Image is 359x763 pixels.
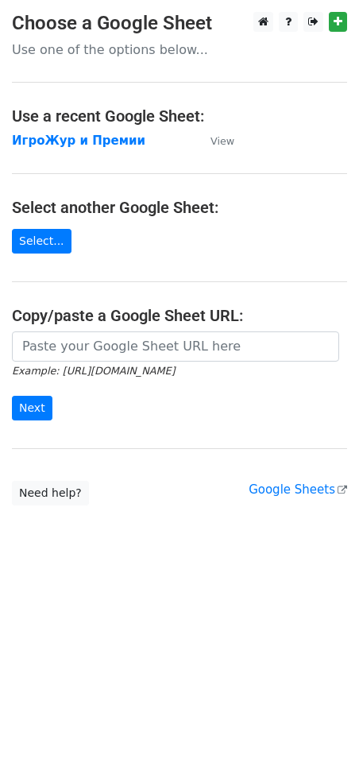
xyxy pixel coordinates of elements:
[210,135,234,147] small: View
[249,482,347,497] a: Google Sheets
[12,306,347,325] h4: Copy/paste a Google Sheet URL:
[12,331,339,362] input: Paste your Google Sheet URL here
[12,134,145,148] a: ИгроЖур и Премии
[12,198,347,217] h4: Select another Google Sheet:
[12,365,175,377] small: Example: [URL][DOMAIN_NAME]
[12,41,347,58] p: Use one of the options below...
[12,396,52,420] input: Next
[12,481,89,505] a: Need help?
[12,107,347,126] h4: Use a recent Google Sheet:
[195,134,234,148] a: View
[12,12,347,35] h3: Choose a Google Sheet
[12,229,71,254] a: Select...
